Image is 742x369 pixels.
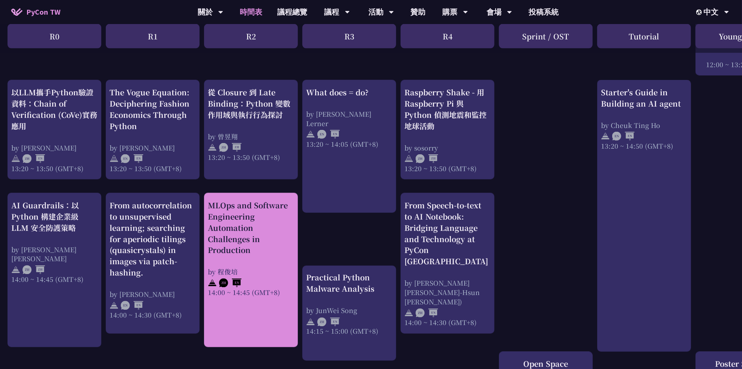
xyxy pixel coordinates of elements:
[404,164,491,173] div: 13:20 ~ 13:50 (GMT+8)
[110,154,119,163] img: svg+xml;base64,PHN2ZyB4bWxucz0iaHR0cDovL3d3dy53My5vcmcvMjAwMC9zdmciIHdpZHRoPSIyNCIgaGVpZ2h0PSIyNC...
[208,152,294,162] div: 13:20 ~ 13:50 (GMT+8)
[404,143,491,152] div: by sosorry
[11,87,98,173] a: 以LLM攜手Python驗證資料：Chain of Verification (CoVe)實務應用 by [PERSON_NAME] 13:20 ~ 13:50 (GMT+8)
[8,24,101,48] div: R0
[404,318,491,327] div: 14:00 ~ 14:30 (GMT+8)
[601,120,687,130] div: by Cheuk Ting Ho
[404,154,413,163] img: svg+xml;base64,PHN2ZyB4bWxucz0iaHR0cDovL3d3dy53My5vcmcvMjAwMC9zdmciIHdpZHRoPSIyNCIgaGVpZ2h0PSIyNC...
[306,130,315,139] img: svg+xml;base64,PHN2ZyB4bWxucz0iaHR0cDovL3d3dy53My5vcmcvMjAwMC9zdmciIHdpZHRoPSIyNCIgaGVpZ2h0PSIyNC...
[4,3,68,21] a: PyCon TW
[306,87,392,149] a: What does = do? by [PERSON_NAME] Lerner 13:20 ~ 14:05 (GMT+8)
[106,24,200,48] div: R1
[11,200,98,233] div: AI Guardrails：以 Python 構建企業級 LLM 安全防護策略
[11,154,20,163] img: svg+xml;base64,PHN2ZyB4bWxucz0iaHR0cDovL3d3dy53My5vcmcvMjAwMC9zdmciIHdpZHRoPSIyNCIgaGVpZ2h0PSIyNC...
[208,87,294,162] a: 從 Closure 到 Late Binding：Python 變數作用域與執行行為探討 by 曾昱翔 13:20 ~ 13:50 (GMT+8)
[110,310,196,320] div: 14:00 ~ 14:30 (GMT+8)
[23,154,45,163] img: ZHEN.371966e.svg
[110,87,196,132] div: The Vogue Equation: Deciphering Fashion Economics Through Python
[401,24,494,48] div: R4
[110,164,196,173] div: 13:20 ~ 13:50 (GMT+8)
[110,290,196,299] div: by [PERSON_NAME]
[208,279,217,288] img: svg+xml;base64,PHN2ZyB4bWxucz0iaHR0cDovL3d3dy53My5vcmcvMjAwMC9zdmciIHdpZHRoPSIyNCIgaGVpZ2h0PSIyNC...
[11,200,98,284] a: AI Guardrails：以 Python 構建企業級 LLM 安全防護策略 by [PERSON_NAME] [PERSON_NAME] 14:00 ~ 14:45 (GMT+8)
[302,24,396,48] div: R3
[404,200,491,327] a: From Speech-to-text to AI Notebook: Bridging Language and Technology at PyCon [GEOGRAPHIC_DATA] b...
[208,200,294,256] div: MLOps and Software Engineering Automation Challenges in Production
[317,130,340,139] img: ENEN.5a408d1.svg
[404,279,491,307] div: by [PERSON_NAME][PERSON_NAME]-Hsun [PERSON_NAME])
[306,87,392,98] div: What does = do?
[306,272,392,295] div: Practical Python Malware Analysis
[696,9,704,15] img: Locale Icon
[306,318,315,327] img: svg+xml;base64,PHN2ZyB4bWxucz0iaHR0cDovL3d3dy53My5vcmcvMjAwMC9zdmciIHdpZHRoPSIyNCIgaGVpZ2h0PSIyNC...
[306,139,392,149] div: 13:20 ~ 14:05 (GMT+8)
[208,200,294,297] a: MLOps and Software Engineering Automation Challenges in Production by 程俊培 14:00 ~ 14:45 (GMT+8)
[219,279,242,288] img: ZHEN.371966e.svg
[110,200,196,279] div: From autocorrelation to unsupervised learning; searching for aperiodic tilings (quasicrystals) in...
[306,306,392,315] div: by JunWei Song
[404,87,491,132] div: Raspberry Shake - 用 Raspberry Pi 與 Python 偵測地震和監控地球活動
[219,143,242,152] img: ZHZH.38617ef.svg
[612,132,635,141] img: ENEN.5a408d1.svg
[11,245,98,264] div: by [PERSON_NAME] [PERSON_NAME]
[110,143,196,152] div: by [PERSON_NAME]
[416,309,438,318] img: ZHEN.371966e.svg
[306,327,392,336] div: 14:15 ~ 15:00 (GMT+8)
[26,6,60,18] span: PyCon TW
[499,24,593,48] div: Sprint / OST
[601,87,687,151] a: Starter's Guide in Building an AI agent by Cheuk Ting Ho 13:20 ~ 14:50 (GMT+8)
[208,143,217,152] img: svg+xml;base64,PHN2ZyB4bWxucz0iaHR0cDovL3d3dy53My5vcmcvMjAwMC9zdmciIHdpZHRoPSIyNCIgaGVpZ2h0PSIyNC...
[204,24,298,48] div: R2
[110,200,196,320] a: From autocorrelation to unsupervised learning; searching for aperiodic tilings (quasicrystals) in...
[306,272,392,336] a: Practical Python Malware Analysis by JunWei Song 14:15 ~ 15:00 (GMT+8)
[110,301,119,310] img: svg+xml;base64,PHN2ZyB4bWxucz0iaHR0cDovL3d3dy53My5vcmcvMjAwMC9zdmciIHdpZHRoPSIyNCIgaGVpZ2h0PSIyNC...
[208,87,294,120] div: 從 Closure 到 Late Binding：Python 變數作用域與執行行為探討
[11,164,98,173] div: 13:20 ~ 13:50 (GMT+8)
[11,275,98,284] div: 14:00 ~ 14:45 (GMT+8)
[11,143,98,152] div: by [PERSON_NAME]
[11,8,23,16] img: Home icon of PyCon TW 2025
[11,265,20,274] img: svg+xml;base64,PHN2ZyB4bWxucz0iaHR0cDovL3d3dy53My5vcmcvMjAwMC9zdmciIHdpZHRoPSIyNCIgaGVpZ2h0PSIyNC...
[601,87,687,109] div: Starter's Guide in Building an AI agent
[416,154,438,163] img: ZHZH.38617ef.svg
[601,141,687,151] div: 13:20 ~ 14:50 (GMT+8)
[208,288,294,297] div: 14:00 ~ 14:45 (GMT+8)
[121,301,143,310] img: ENEN.5a408d1.svg
[601,132,610,141] img: svg+xml;base64,PHN2ZyB4bWxucz0iaHR0cDovL3d3dy53My5vcmcvMjAwMC9zdmciIHdpZHRoPSIyNCIgaGVpZ2h0PSIyNC...
[404,87,491,173] a: Raspberry Shake - 用 Raspberry Pi 與 Python 偵測地震和監控地球活動 by sosorry 13:20 ~ 13:50 (GMT+8)
[121,154,143,163] img: ENEN.5a408d1.svg
[208,267,294,277] div: by 程俊培
[597,24,691,48] div: Tutorial
[317,318,340,327] img: ZHEN.371966e.svg
[404,309,413,318] img: svg+xml;base64,PHN2ZyB4bWxucz0iaHR0cDovL3d3dy53My5vcmcvMjAwMC9zdmciIHdpZHRoPSIyNCIgaGVpZ2h0PSIyNC...
[11,87,98,132] div: 以LLM攜手Python驗證資料：Chain of Verification (CoVe)實務應用
[404,200,491,267] div: From Speech-to-text to AI Notebook: Bridging Language and Technology at PyCon [GEOGRAPHIC_DATA]
[208,132,294,141] div: by 曾昱翔
[110,87,196,173] a: The Vogue Equation: Deciphering Fashion Economics Through Python by [PERSON_NAME] 13:20 ~ 13:50 (...
[306,109,392,128] div: by [PERSON_NAME] Lerner
[23,265,45,274] img: ZHZH.38617ef.svg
